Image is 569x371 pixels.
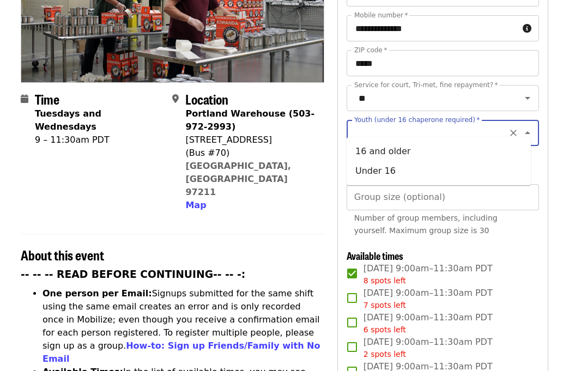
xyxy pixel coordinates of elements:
i: circle-info icon [523,23,531,34]
button: Close [520,125,535,141]
li: 16 and older [347,142,531,161]
label: ZIP code [354,47,387,53]
li: Signups submitted for the same shift using the same email creates an error and is only recorded o... [43,287,324,366]
strong: Portland Warehouse (503-972-2993) [185,108,314,132]
div: 9 – 11:30am PDT [35,133,164,147]
strong: -- -- -- READ BEFORE CONTINUING-- -- -: [21,269,245,280]
span: Location [185,89,228,108]
span: [DATE] 9:00am–11:30am PDT [364,336,493,360]
span: [DATE] 9:00am–11:30am PDT [364,311,493,336]
span: 6 spots left [364,325,406,334]
input: ZIP code [347,50,539,76]
strong: Tuesdays and Wednesdays [35,108,101,132]
span: 2 spots left [364,350,406,358]
input: Mobile number [347,15,518,41]
span: About this event [21,245,104,264]
span: Map [185,200,206,210]
a: How-to: Sign up Friends/Family with No Email [43,340,320,364]
label: Mobile number [354,12,408,19]
div: [STREET_ADDRESS] [185,133,315,147]
i: map-marker-alt icon [172,94,179,104]
button: Map [185,199,206,212]
button: Clear [506,125,521,141]
span: Number of group members, including yourself. Maximum group size is 30 [354,214,498,235]
a: [GEOGRAPHIC_DATA], [GEOGRAPHIC_DATA] 97211 [185,161,291,197]
label: Service for court, Tri-met, fine repayment? [354,82,498,88]
span: 7 spots left [364,301,406,309]
li: Under 16 [347,161,531,181]
span: Available times [347,248,403,263]
div: (Bus #70) [185,147,315,160]
i: calendar icon [21,94,28,104]
span: [DATE] 9:00am–11:30am PDT [364,262,493,287]
input: [object Object] [347,184,539,210]
span: [DATE] 9:00am–11:30am PDT [364,287,493,311]
span: 8 spots left [364,276,406,285]
button: Open [520,90,535,106]
label: Youth (under 16 chaperone required) [354,117,480,123]
span: Time [35,89,59,108]
strong: One person per Email: [43,288,152,299]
